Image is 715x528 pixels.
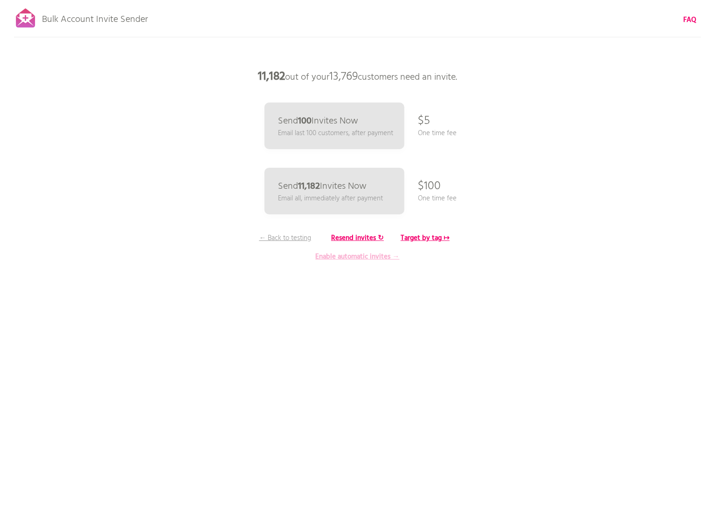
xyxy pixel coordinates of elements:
b: 100 [298,114,312,129]
p: Email all, immediately after payment [278,193,383,204]
p: ← Back to testing [250,233,320,243]
p: Send Invites Now [278,182,367,191]
b: Enable automatic invites → [316,251,400,262]
a: Send11,182Invites Now Email all, immediately after payment [264,168,404,214]
a: Send100Invites Now Email last 100 customers, after payment [264,103,404,149]
b: FAQ [683,14,696,26]
p: Email last 100 customers, after payment [278,128,394,138]
a: FAQ [683,15,696,25]
p: Bulk Account Invite Sender [42,6,148,29]
b: Resend invites ↻ [331,233,384,244]
p: Send Invites Now [278,117,359,126]
p: $100 [418,172,441,200]
span: 13,769 [329,68,358,86]
b: Target by tag ↦ [401,233,450,244]
p: One time fee [418,128,457,138]
p: $5 [418,107,430,135]
p: out of your customers need an invite. [218,63,498,91]
b: 11,182 [258,68,285,86]
p: One time fee [418,193,457,204]
b: 11,182 [298,179,320,194]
